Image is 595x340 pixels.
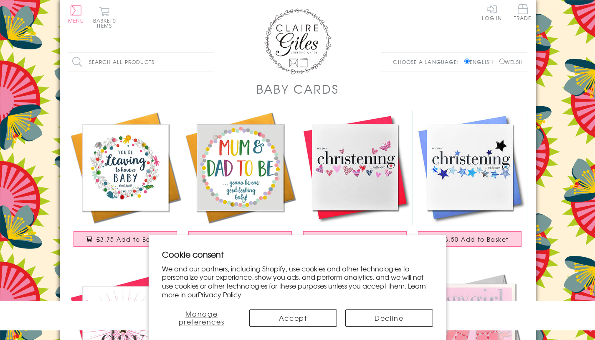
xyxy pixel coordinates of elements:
[418,231,522,247] button: £3.50 Add to Basket
[68,110,183,225] img: Baby Card, Flowers, Leaving to Have a Baby Good Luck, Embellished with pompoms
[256,80,339,97] h1: Baby Cards
[206,53,214,72] input: Search
[188,231,292,247] button: £3.75 Add to Basket
[68,53,214,72] input: Search all products
[97,17,116,29] span: 0 items
[303,231,407,247] button: £3.50 Add to Basket
[68,17,84,24] span: Menu
[198,289,241,299] a: Privacy Policy
[73,231,177,247] button: £3.75 Add to Basket
[162,309,241,327] button: Manage preferences
[264,8,331,74] img: Claire Giles Greetings Cards
[413,110,527,225] img: Baby Christening Card, Blue Stars, Embellished with a padded star
[514,4,532,22] a: Trade
[93,7,116,28] button: Basket0 items
[183,110,298,225] img: Baby Card, Colour Dots, Mum and Dad to Be Good Luck, Embellished with pompoms
[441,235,509,243] span: £3.50 Add to Basket
[464,58,497,66] label: English
[96,235,165,243] span: £3.75 Add to Basket
[183,110,298,255] a: Baby Card, Colour Dots, Mum and Dad to Be Good Luck, Embellished with pompoms £3.75 Add to Basket
[464,59,470,64] input: English
[298,110,413,225] img: Baby Christening Card, Pink Hearts, fabric butterfly Embellished
[162,248,433,260] h2: Cookie consent
[162,264,433,299] p: We and our partners, including Shopify, use cookies and other technologies to personalize your ex...
[413,110,527,255] a: Baby Christening Card, Blue Stars, Embellished with a padded star £3.50 Add to Basket
[499,58,523,66] label: Welsh
[249,309,337,327] button: Accept
[514,4,532,20] span: Trade
[179,309,225,327] span: Manage preferences
[345,309,433,327] button: Decline
[482,4,502,20] a: Log In
[68,110,183,255] a: Baby Card, Flowers, Leaving to Have a Baby Good Luck, Embellished with pompoms £3.75 Add to Basket
[68,5,84,23] button: Menu
[393,58,463,66] p: Choose a language:
[499,59,505,64] input: Welsh
[298,110,413,255] a: Baby Christening Card, Pink Hearts, fabric butterfly Embellished £3.50 Add to Basket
